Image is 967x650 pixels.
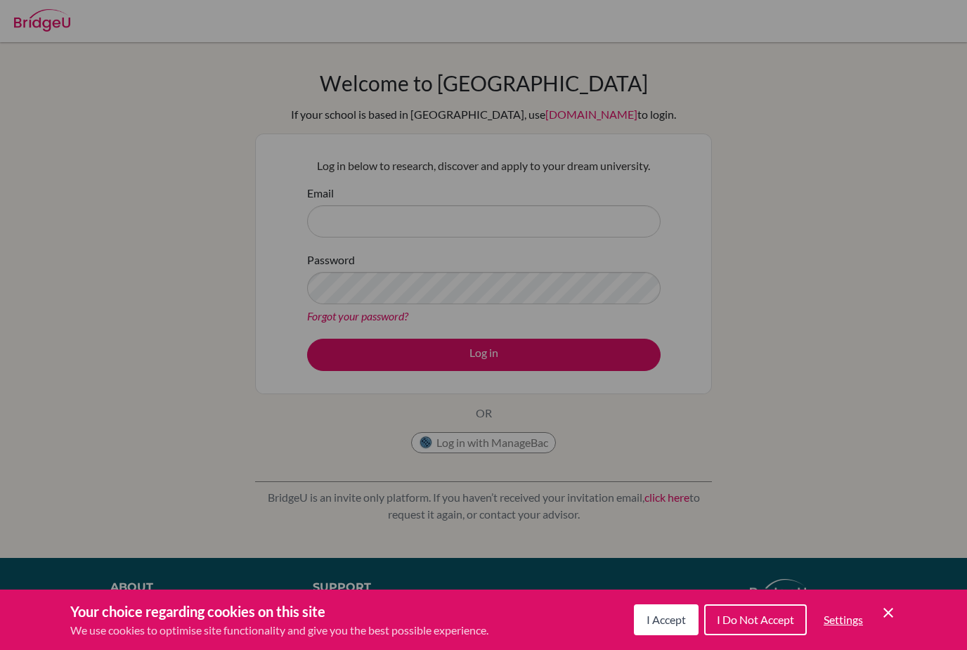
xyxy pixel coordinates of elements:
span: Settings [824,613,863,626]
p: We use cookies to optimise site functionality and give you the best possible experience. [70,622,488,639]
span: I Do Not Accept [717,613,794,626]
span: I Accept [647,613,686,626]
button: Save and close [880,604,897,621]
button: Settings [812,606,874,634]
button: I Do Not Accept [704,604,807,635]
h3: Your choice regarding cookies on this site [70,601,488,622]
button: I Accept [634,604,699,635]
